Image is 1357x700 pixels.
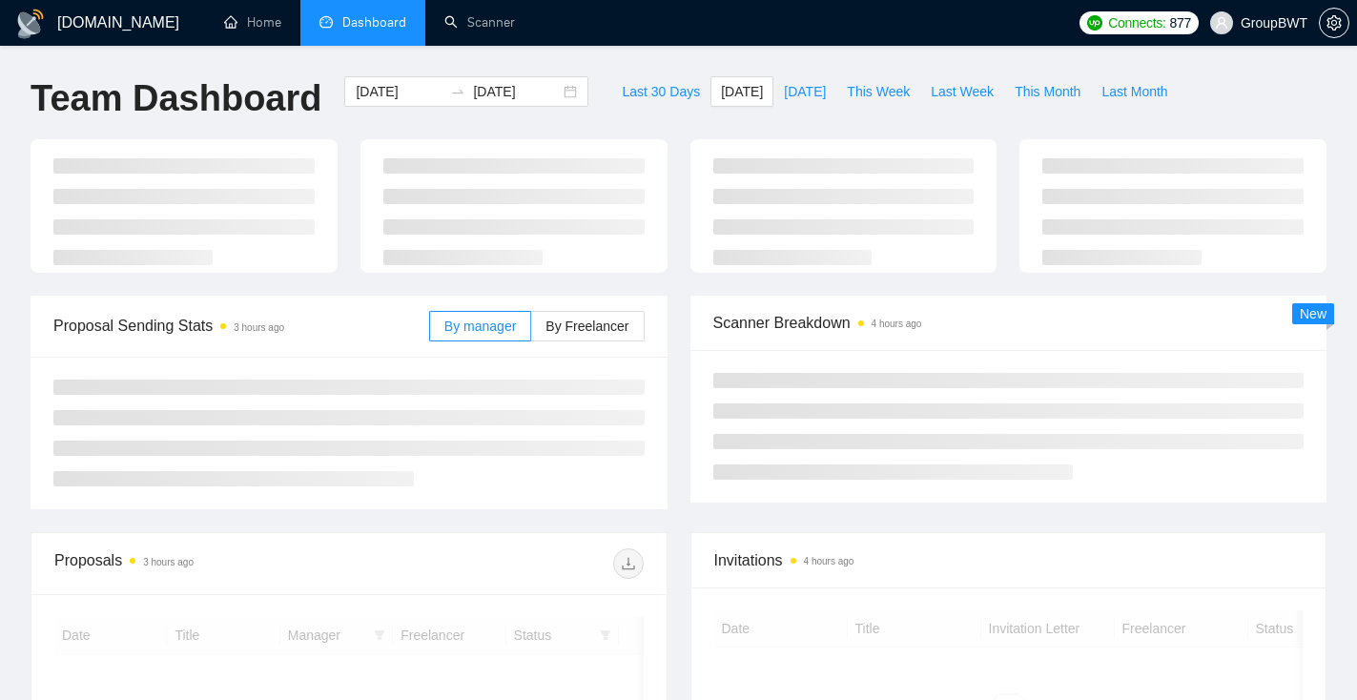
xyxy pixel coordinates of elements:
[473,81,560,102] input: End date
[53,314,429,338] span: Proposal Sending Stats
[847,81,910,102] span: This Week
[836,76,920,107] button: This Week
[931,81,994,102] span: Last Week
[784,81,826,102] span: [DATE]
[611,76,710,107] button: Last 30 Days
[319,15,333,29] span: dashboard
[15,9,46,39] img: logo
[622,81,700,102] span: Last 30 Days
[920,76,1004,107] button: Last Week
[721,81,763,102] span: [DATE]
[1101,81,1167,102] span: Last Month
[444,319,516,334] span: By manager
[1091,76,1178,107] button: Last Month
[1087,15,1102,31] img: upwork-logo.png
[1300,306,1326,321] span: New
[714,548,1304,572] span: Invitations
[1108,12,1165,33] span: Connects:
[872,319,922,329] time: 4 hours ago
[713,311,1305,335] span: Scanner Breakdown
[356,81,442,102] input: Start date
[1004,76,1091,107] button: This Month
[1319,15,1349,31] a: setting
[545,319,628,334] span: By Freelancer
[1170,12,1191,33] span: 877
[1320,15,1348,31] span: setting
[444,14,515,31] a: searchScanner
[342,14,406,31] span: Dashboard
[1319,8,1349,38] button: setting
[1215,16,1228,30] span: user
[143,557,194,567] time: 3 hours ago
[234,322,284,333] time: 3 hours ago
[804,556,854,566] time: 4 hours ago
[224,14,281,31] a: homeHome
[1015,81,1080,102] span: This Month
[54,548,349,579] div: Proposals
[31,76,321,121] h1: Team Dashboard
[773,76,836,107] button: [DATE]
[450,84,465,99] span: swap-right
[450,84,465,99] span: to
[710,76,773,107] button: [DATE]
